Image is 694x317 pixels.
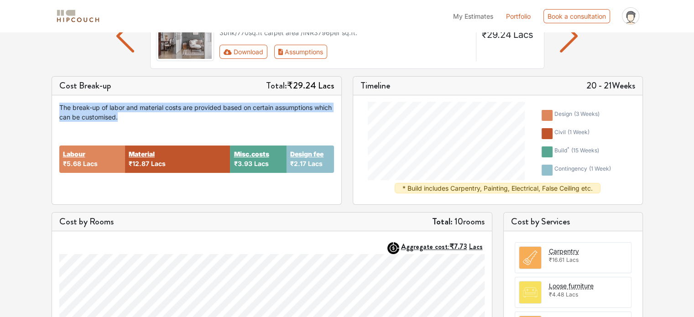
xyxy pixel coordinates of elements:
[586,80,635,91] h5: 20 - 21 Weeks
[59,103,334,122] div: The break-up of labor and material costs are provided based on certain assumptions which can be c...
[511,216,635,227] h5: Cost by Services
[290,160,306,167] span: ₹2.17
[549,291,564,298] span: ₹4.48
[589,165,611,172] span: ( 1 week )
[469,241,483,252] span: Lacs
[83,160,98,167] span: Lacs
[59,80,111,91] h5: Cost Break-up
[554,165,611,176] div: contingency
[129,160,149,167] span: ₹12.87
[318,79,334,92] span: Lacs
[290,149,324,159] button: Design fee
[513,29,533,40] span: Lacs
[519,247,541,269] img: room.svg
[574,110,600,117] span: ( 3 weeks )
[274,45,328,59] button: Assumptions
[571,147,599,154] span: ( 15 weeks )
[156,11,214,61] img: gallery
[519,281,541,303] img: room.svg
[63,149,85,159] button: Labour
[554,128,590,139] div: civil
[234,160,252,167] span: ₹3.93
[432,216,485,227] h5: 10 rooms
[55,8,101,24] img: logo-horizontal.svg
[566,291,578,298] span: Lacs
[116,20,134,52] img: arrow left
[395,183,600,193] div: * Build includes Carpentry, Painting, Electrical, False Ceiling etc.
[59,216,114,227] h5: Cost by Rooms
[63,160,81,167] span: ₹5.68
[554,110,600,121] div: design
[55,6,101,26] span: logo-horizontal.svg
[566,256,579,263] span: Lacs
[387,242,399,254] img: AggregateIcon
[308,160,323,167] span: Lacs
[287,79,316,92] span: ₹29.24
[219,45,267,59] button: Download
[254,160,268,167] span: Lacs
[482,29,511,40] span: ₹29.24
[129,149,155,159] button: Material
[549,246,579,256] button: Carpentry
[453,12,493,20] span: My Estimates
[549,281,594,291] button: Loose furniture
[543,9,610,23] div: Book a consultation
[549,256,564,263] span: ₹16.61
[266,80,334,91] h5: Total:
[401,241,483,252] strong: Aggregate cost:
[219,45,470,59] div: Toolbar with button groups
[568,129,590,135] span: ( 1 week )
[234,149,269,159] button: Misc.costs
[219,28,470,37] div: 3bhk / 770 sq.ft carpet area /INR 3796 per sq.ft.
[432,215,453,228] strong: Total:
[151,160,166,167] span: Lacs
[401,242,485,251] button: Aggregate cost:₹7.73Lacs
[449,241,467,252] span: ₹7.73
[560,20,578,52] img: arrow left
[554,146,599,157] div: build
[219,45,334,59] div: First group
[360,80,390,91] h5: Timeline
[506,11,531,21] a: Portfolio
